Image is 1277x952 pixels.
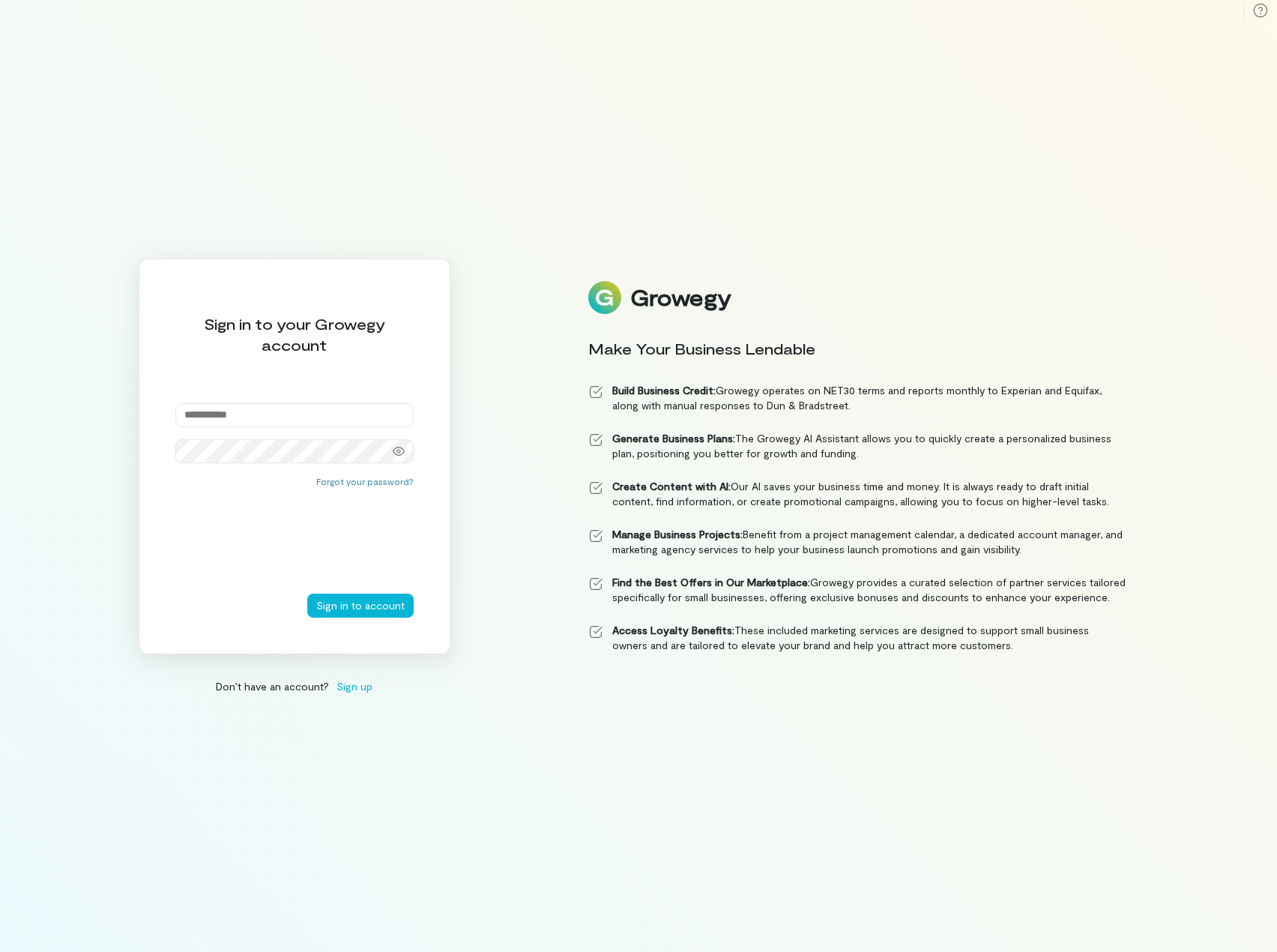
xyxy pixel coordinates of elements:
div: Sign in to your Growegy account [175,313,414,355]
img: Logo [588,281,621,314]
span: Sign up [336,678,372,694]
strong: Build Business Credit: [612,384,716,397]
div: Don’t have an account? [139,678,450,694]
li: The Growegy AI Assistant allows you to quickly create a personalized business plan, positioning y... [588,431,1126,461]
li: Our AI saves your business time and money. It is always ready to draft initial content, find info... [588,479,1126,509]
div: Growegy [630,285,731,310]
li: Growegy provides a curated selection of partner services tailored specifically for small business... [588,575,1126,605]
li: Benefit from a project management calendar, a dedicated account manager, and marketing agency ser... [588,527,1126,557]
strong: Find the Best Offers in Our Marketplace: [612,576,810,588]
li: Growegy operates on NET30 terms and reports monthly to Experian and Equifax, along with manual re... [588,383,1126,413]
li: These included marketing services are designed to support small business owners and are tailored ... [588,623,1126,653]
div: Make Your Business Lendable [588,338,1126,359]
strong: Access Loyalty Benefits: [612,624,734,636]
strong: Create Content with AI: [612,480,731,492]
strong: Generate Business Plans: [612,432,735,445]
button: Forgot your password? [316,475,414,487]
strong: Manage Business Projects: [612,528,743,540]
button: Sign in to account [307,594,414,618]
